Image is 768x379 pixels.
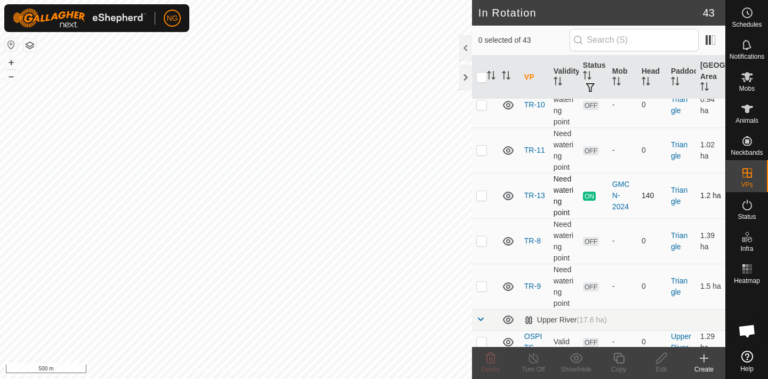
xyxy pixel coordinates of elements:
p-sorticon: Activate to sort [671,78,679,87]
input: Search (S) [570,29,699,51]
img: Gallagher Logo [13,9,146,28]
th: Status [579,56,608,99]
div: Upper River [524,315,607,325]
div: Turn Off [512,365,555,374]
span: Infra [740,246,753,252]
a: TR-13 [524,191,545,200]
td: 0 [637,264,667,309]
span: Delete [482,366,500,373]
p-sorticon: Activate to sort [487,73,495,81]
td: 1.5 ha [696,264,725,309]
span: Mobs [739,85,755,92]
div: Copy [597,365,640,374]
td: 0.94 ha [696,82,725,128]
div: Edit [640,365,683,374]
p-sorticon: Activate to sort [583,73,591,81]
span: Heatmap [734,278,760,284]
span: Neckbands [731,149,763,156]
h2: In Rotation [478,6,703,19]
a: OSPITS [524,332,542,352]
span: OFF [583,101,599,110]
span: OFF [583,146,599,155]
td: Need watering point [549,128,579,173]
span: (17.6 ha) [577,315,607,324]
a: TR-10 [524,100,545,109]
td: 1.39 ha [696,218,725,264]
th: VP [520,56,549,99]
span: Notifications [730,53,764,60]
a: TR-8 [524,236,541,245]
span: OFF [583,338,599,347]
td: 0 [637,330,667,353]
td: Need watering point [549,218,579,264]
a: Privacy Policy [194,365,234,375]
a: TR-11 [524,146,545,154]
a: Triangle [671,186,687,206]
span: ON [583,192,596,201]
button: + [5,56,18,69]
th: [GEOGRAPHIC_DATA] Area [696,56,725,99]
span: 43 [703,5,715,21]
td: 0 [637,82,667,128]
p-sorticon: Activate to sort [612,78,621,87]
span: 0 selected of 43 [478,35,570,46]
td: Need watering point [549,173,579,218]
span: Help [740,366,754,372]
td: Valid [549,330,579,353]
td: 1.29 ha [696,330,725,353]
div: - [612,99,633,110]
p-sorticon: Activate to sort [554,78,562,87]
a: TR-9 [524,282,541,290]
p-sorticon: Activate to sort [700,84,709,92]
div: - [612,235,633,247]
a: Contact Us [246,365,278,375]
a: Triangle [671,231,687,251]
button: – [5,70,18,83]
td: Need watering point [549,264,579,309]
div: Create [683,365,725,374]
div: - [612,145,633,156]
div: GMCN-2024 [612,179,633,212]
div: Show/Hide [555,365,597,374]
span: Schedules [732,21,762,28]
a: Triangle [671,140,687,160]
span: OFF [583,237,599,246]
span: NG [167,13,178,24]
td: Need watering point [549,82,579,128]
th: Mob [608,56,637,99]
div: - [612,336,633,348]
div: - [612,281,633,292]
span: Status [738,214,756,220]
a: Triangle [671,95,687,115]
th: Validity [549,56,579,99]
td: 1.02 ha [696,128,725,173]
a: Triangle [671,277,687,296]
span: Animals [735,117,758,124]
td: 1.2 ha [696,173,725,218]
a: Upper River [671,332,691,352]
button: Map Layers [23,39,36,52]
a: Help [726,346,768,376]
th: Head [637,56,667,99]
span: OFF [583,282,599,291]
div: Open chat [731,315,763,347]
td: 0 [637,128,667,173]
button: Reset Map [5,38,18,51]
span: VPs [741,181,753,188]
p-sorticon: Activate to sort [642,78,650,87]
p-sorticon: Activate to sort [502,73,510,81]
th: Paddock [667,56,696,99]
td: 0 [637,218,667,264]
td: 140 [637,173,667,218]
